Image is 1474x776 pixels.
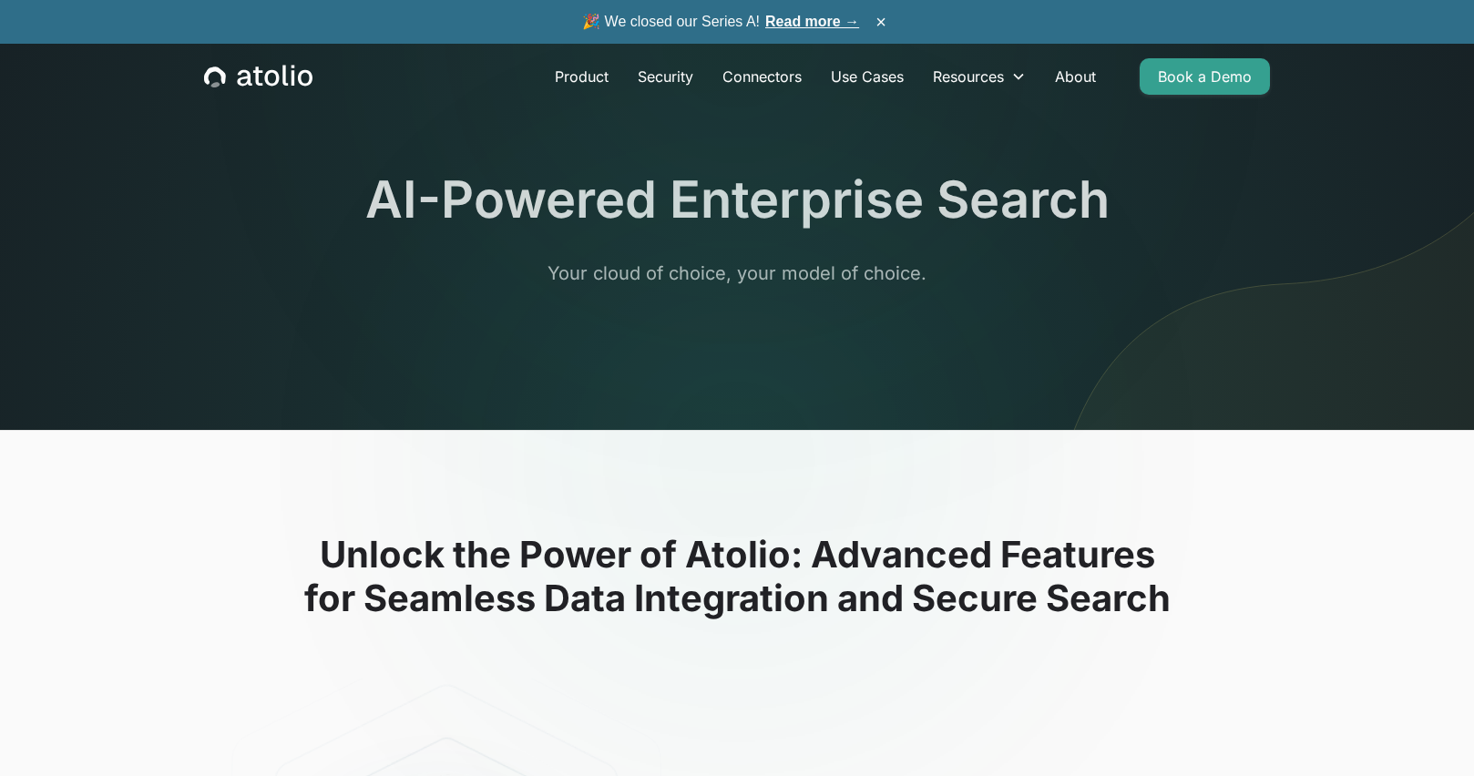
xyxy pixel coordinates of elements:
img: line [1047,7,1474,430]
h2: Unlock the Power of Atolio: Advanced Features for Seamless Data Integration and Secure Search [154,533,1320,620]
p: Your cloud of choice, your model of choice. [387,260,1087,287]
a: Read more → [765,14,859,29]
div: Resources [933,66,1004,87]
a: Connectors [708,58,816,95]
button: × [870,12,892,32]
a: home [204,65,312,88]
a: Product [540,58,623,95]
a: Use Cases [816,58,918,95]
a: Security [623,58,708,95]
div: Resources [918,58,1040,95]
a: About [1040,58,1111,95]
span: 🎉 We closed our Series A! [582,11,859,33]
h1: AI-Powered Enterprise Search [365,169,1110,230]
a: Book a Demo [1140,58,1270,95]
